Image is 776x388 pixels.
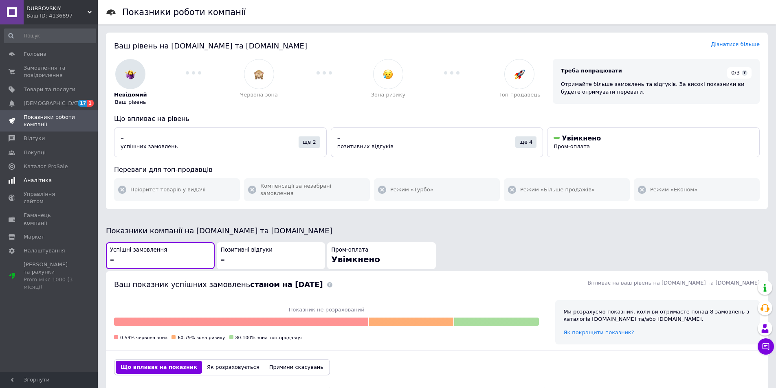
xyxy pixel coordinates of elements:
img: :rocket: [514,69,525,79]
button: УвімкненоПром-оплата [547,127,760,157]
span: Налаштування [24,247,65,254]
button: Пром-оплатаУвімкнено [327,242,436,270]
button: Що впливає на показник [116,361,202,374]
span: 17 [78,100,87,107]
a: Дізнатися більше [711,41,760,47]
span: Впливає на ваш рівень на [DOMAIN_NAME] та [DOMAIN_NAME] [587,280,760,286]
span: Успішні замовлення [110,246,167,254]
span: Показник не розрахований [114,306,539,313]
span: 60-79% зона ризику [178,335,225,340]
span: ? [742,70,747,76]
button: Успішні замовлення– [106,242,215,270]
div: ще 4 [515,136,537,148]
span: Режим «Турбо» [390,186,433,193]
span: Аналітика [24,177,52,184]
button: –позитивних відгуківще 4 [331,127,543,157]
span: Замовлення та повідомлення [24,64,75,79]
span: Управління сайтом [24,191,75,205]
span: [DEMOGRAPHIC_DATA] [24,100,84,107]
button: Як розраховується [202,361,264,374]
span: Товари та послуги [24,86,75,93]
span: [PERSON_NAME] та рахунки [24,261,75,291]
span: Відгуки [24,135,45,142]
span: 1 [87,100,94,107]
span: DUBROVSKIY [26,5,88,12]
span: Невідомий [114,91,147,99]
span: Переваги для топ-продавців [114,166,213,173]
span: Компенсації за незабрані замовлення [260,182,366,197]
span: Увімкнено [331,254,380,264]
span: Ваш показник успішних замовлень [114,280,323,289]
span: Зона ризику [371,91,406,99]
button: Чат з покупцем [758,338,774,355]
span: Показники компанії на [DOMAIN_NAME] та [DOMAIN_NAME] [106,226,332,235]
span: Ваш рівень на [DOMAIN_NAME] та [DOMAIN_NAME] [114,42,307,50]
span: Позитивні відгуки [221,246,273,254]
div: Отримайте більше замовлень та відгуків. За високі показники ви будете отримувати переваги. [561,81,752,95]
button: Причини скасувань [264,361,328,374]
img: :see_no_evil: [254,69,264,79]
span: Режим «Більше продажів» [520,186,595,193]
a: Як покращити показник? [563,329,634,335]
span: – [121,134,124,142]
span: – [110,254,114,264]
span: Ваш рівень [115,99,146,106]
span: Режим «Економ» [650,186,697,193]
span: Треба попрацювати [561,68,622,74]
span: Каталог ProSale [24,163,68,170]
span: Увімкнено [562,134,601,142]
span: – [337,134,341,142]
span: – [221,254,225,264]
span: 80-100% зона топ-продавця [235,335,302,340]
span: Гаманець компанії [24,212,75,226]
button: Позитивні відгуки– [217,242,325,270]
img: :disappointed_relieved: [383,69,393,79]
h1: Показники роботи компанії [122,7,246,17]
div: Prom мікс 1000 (3 місяці) [24,276,75,291]
span: позитивних відгуків [337,143,393,149]
div: Ми розрахуємо показник, коли ви отримаєте понад 8 замовлень з каталогів [DOMAIN_NAME] та/або [DOM... [563,308,752,323]
div: ще 2 [299,136,320,148]
span: Червона зона [240,91,278,99]
span: Пріоритет товарів у видачі [130,186,206,193]
span: Пром-оплата [554,143,590,149]
span: 0-59% червона зона [120,335,167,340]
input: Пошук [4,28,96,43]
div: Ваш ID: 4136897 [26,12,98,20]
span: Пром-оплата [331,246,368,254]
span: Показники роботи компанії [24,114,75,128]
span: Головна [24,50,46,58]
span: Що впливає на рівень [114,115,189,123]
span: успішних замовлень [121,143,178,149]
span: Покупці [24,149,46,156]
span: Топ-продавець [499,91,541,99]
span: Маркет [24,233,44,241]
div: 0/3 [727,67,752,79]
b: станом на [DATE] [250,280,323,289]
button: –успішних замовленьще 2 [114,127,327,157]
img: :woman-shrugging: [125,69,136,79]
